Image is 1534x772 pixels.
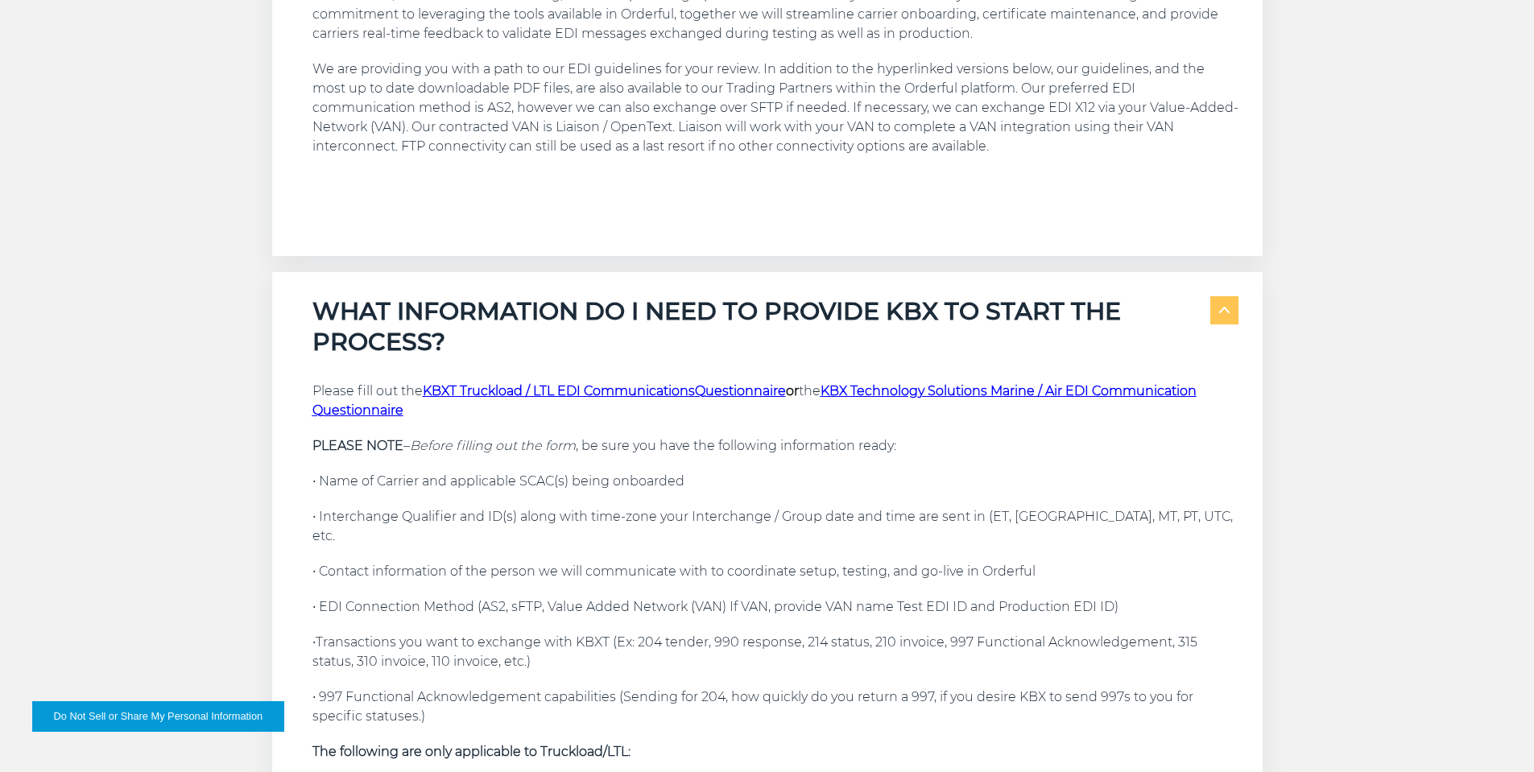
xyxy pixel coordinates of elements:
strong: Questionnaire [695,383,786,398]
em: Before filling out the form [410,438,576,453]
h5: WHAT INFORMATION DO I NEED TO PROVIDE KBX TO START THE PROCESS? [312,296,1210,357]
p: •Transactions you want to exchange with KBXT (Ex: 204 tender, 990 response, 214 status, 210 invoi... [312,633,1238,671]
strong: or [786,383,799,398]
p: • 997 Functional Acknowledgement capabilities (Sending for 204, how quickly do you return a 997, ... [312,687,1238,726]
button: Do Not Sell or Share My Personal Information [32,701,284,732]
p: • EDI Connection Method (AS2, sFTP, Value Added Network (VAN) If VAN, provide VAN name Test EDI I... [312,597,1238,617]
strong: PLEASE NOTE [312,438,403,453]
p: Please fill out the the [312,382,1238,420]
img: arrow [1219,308,1230,314]
a: KBXT Truckload / LTL EDI CommunicationsQuestionnaire [423,383,786,398]
p: • Name of Carrier and applicable SCAC(s) being onboarded [312,472,1238,491]
strong: KBXT Truckload / LTL EDI Communications [423,383,695,398]
p: • Contact information of the person we will communicate with to coordinate setup, testing, and go... [312,562,1238,581]
p: – , be sure you have the following information ready: [312,436,1238,456]
p: We are providing you with a path to our EDI guidelines for your review. In addition to the hyperl... [312,60,1238,156]
strong: The following are only applicable to Truckload/LTL: [312,744,631,759]
p: • Interchange Qualifier and ID(s) along with time-zone your Interchange / Group date and time are... [312,507,1238,546]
